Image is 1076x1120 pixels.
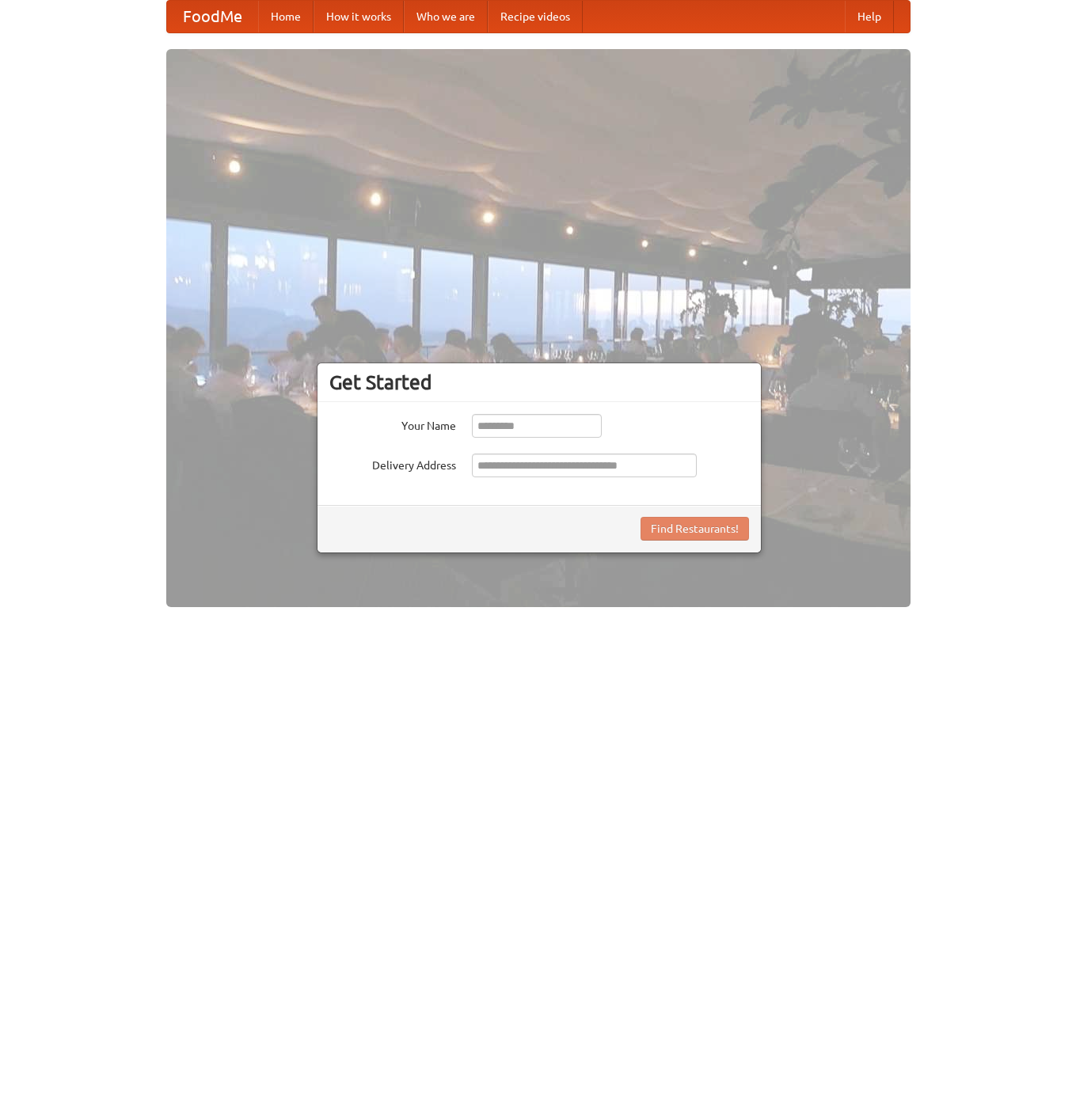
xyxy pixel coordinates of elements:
[329,454,456,473] label: Delivery Address
[488,1,583,32] a: Recipe videos
[314,1,404,32] a: How it works
[845,1,894,32] a: Help
[258,1,314,32] a: Home
[404,1,488,32] a: Who we are
[167,1,258,32] a: FoodMe
[641,517,749,541] button: Find Restaurants!
[329,414,456,434] label: Your Name
[329,370,749,394] h3: Get Started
